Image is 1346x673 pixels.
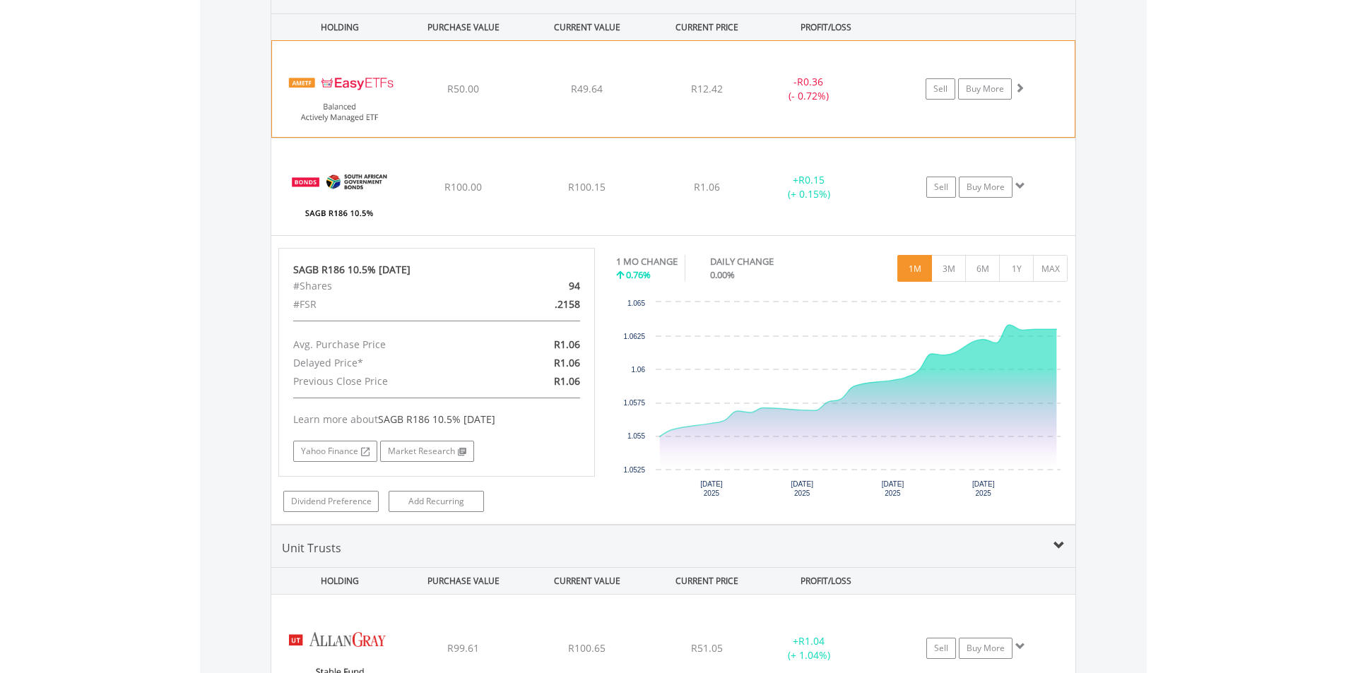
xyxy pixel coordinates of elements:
text: [DATE] 2025 [972,480,995,497]
span: R1.06 [694,180,720,193]
text: [DATE] 2025 [882,480,904,497]
div: CURRENT PRICE [650,568,762,594]
text: [DATE] 2025 [700,480,723,497]
div: Learn more about [293,412,580,427]
span: R100.00 [444,180,482,193]
text: 1.065 [627,299,645,307]
span: 0.00% [710,268,735,281]
button: 1M [897,255,932,282]
a: Buy More [959,638,1013,659]
text: 1.0625 [623,333,645,340]
span: SAGB R186 10.5% [DATE] [378,412,495,426]
div: #FSR [283,295,488,314]
span: Unit Trusts [282,540,341,556]
a: Sell [926,177,956,198]
div: + (+ 1.04%) [756,634,863,662]
a: Dividend Preference [283,491,379,512]
div: PROFIT/LOSS [766,14,887,40]
div: SAGB R186 10.5% [DATE] [293,263,580,277]
div: CURRENT PRICE [650,14,762,40]
svg: Interactive chart [616,295,1068,507]
span: R1.06 [554,356,580,369]
div: .2158 [488,295,590,314]
div: + (+ 0.15%) [756,173,863,201]
span: R0.36 [797,75,823,88]
div: PROFIT/LOSS [766,568,887,594]
a: Buy More [959,177,1013,198]
a: Sell [926,638,956,659]
text: 1.055 [627,432,645,440]
div: - (- 0.72%) [755,75,861,103]
text: 1.06 [631,366,645,374]
div: Avg. Purchase Price [283,335,488,354]
div: 94 [488,277,590,295]
span: R1.04 [798,634,825,648]
button: 3M [931,255,966,282]
img: EQU.ZA.EASYBF.png [279,59,401,133]
text: [DATE] 2025 [791,480,813,497]
span: R1.06 [554,374,580,388]
a: Add Recurring [389,491,484,512]
img: EQU.ZA.R186.png [278,156,400,232]
span: R0.15 [798,173,825,186]
a: Buy More [958,78,1012,100]
span: R100.15 [568,180,606,193]
div: CURRENT VALUE [527,14,648,40]
div: PURCHASE VALUE [403,14,524,40]
span: R49.64 [571,82,603,95]
text: 1.0575 [623,399,645,407]
div: 1 MO CHANGE [616,255,678,268]
a: Market Research [380,441,474,462]
div: PURCHASE VALUE [403,568,524,594]
span: R100.65 [568,641,606,655]
button: 6M [965,255,1000,282]
a: Yahoo Finance [293,441,377,462]
button: 1Y [999,255,1034,282]
a: Sell [926,78,955,100]
text: 1.0525 [623,466,645,474]
button: MAX [1033,255,1068,282]
div: HOLDING [272,14,401,40]
span: R51.05 [691,641,723,655]
span: 0.76% [626,268,651,281]
div: Chart. Highcharts interactive chart. [616,295,1068,507]
div: #Shares [283,277,488,295]
span: R99.61 [447,641,479,655]
div: HOLDING [272,568,401,594]
span: R12.42 [691,82,723,95]
div: Delayed Price* [283,354,488,372]
div: DAILY CHANGE [710,255,823,268]
div: Previous Close Price [283,372,488,391]
div: CURRENT VALUE [527,568,648,594]
span: R1.06 [554,338,580,351]
span: R50.00 [447,82,479,95]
